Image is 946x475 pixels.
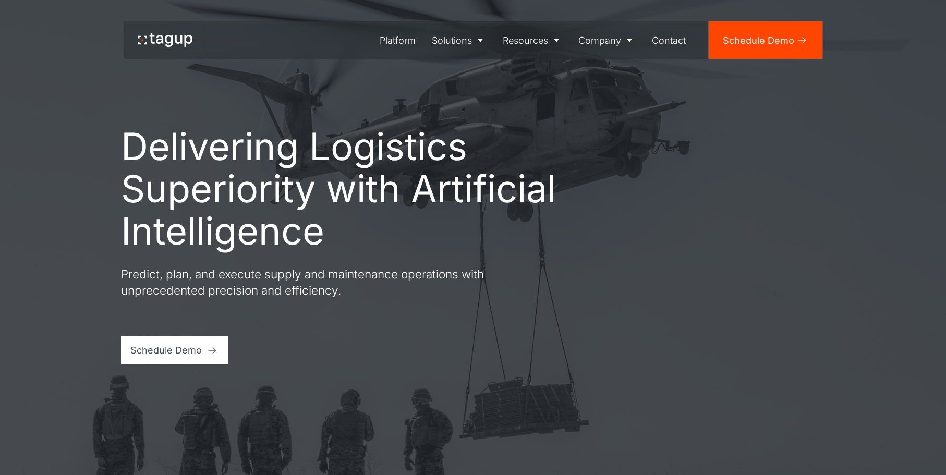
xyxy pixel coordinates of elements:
[723,33,794,47] div: Schedule Demo
[503,33,548,47] div: Resources
[380,33,416,47] div: Platform
[709,21,822,59] a: Schedule Demo
[652,33,686,47] div: Contact
[424,21,495,59] a: Solutions
[371,21,424,59] a: Platform
[578,33,621,47] div: Company
[644,21,694,59] a: Contact
[571,21,644,59] a: Company
[494,21,571,59] a: Resources
[130,343,202,357] div: Schedule Demo
[121,336,228,364] a: Schedule Demo
[121,125,559,252] h1: Delivering Logistics Superiority with Artificial Intelligence
[432,33,472,47] div: Solutions
[121,266,496,299] p: Predict, plan, and execute supply and maintenance operations with unprecedented precision and eff...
